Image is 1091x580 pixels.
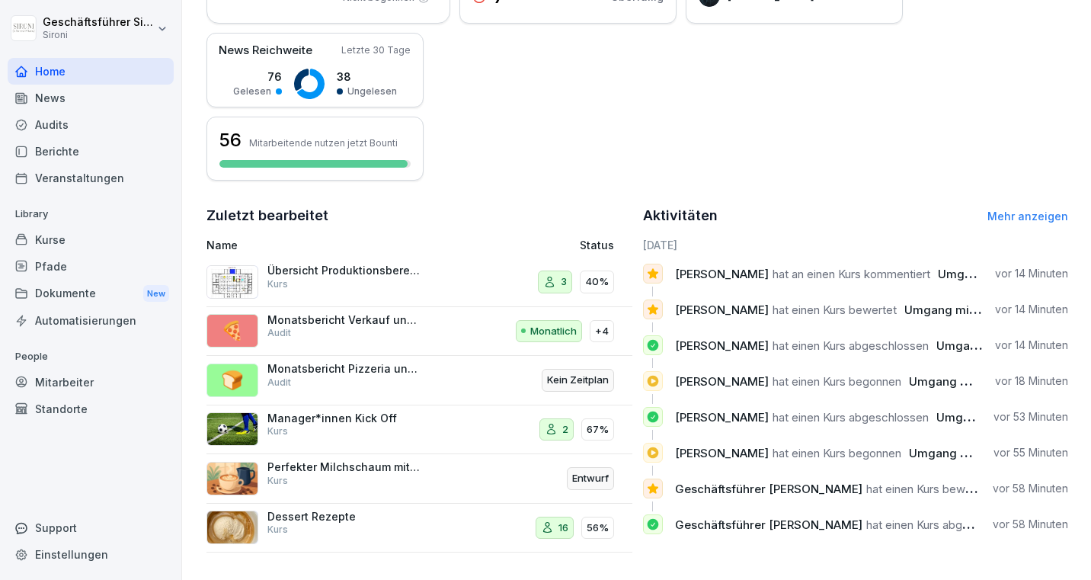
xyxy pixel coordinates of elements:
p: vor 14 Minuten [995,302,1068,317]
span: hat einen Kurs bewertet [866,482,990,496]
img: fr9tmtynacnbc68n3kf2tpkd.png [206,511,258,544]
p: Library [8,202,174,226]
span: hat einen Kurs bewertet [773,303,897,317]
p: Status [580,237,614,253]
a: News [8,85,174,111]
p: Entwurf [572,471,609,486]
div: Support [8,514,174,541]
p: Geschäftsführer Sironi [43,16,154,29]
a: Standorte [8,396,174,422]
p: vor 58 Minuten [993,517,1068,532]
a: Übersicht Produktionsbereich und AbläufeKurs340% [206,258,632,307]
p: Manager*innen Kick Off [267,412,420,425]
span: [PERSON_NAME] [675,374,769,389]
p: Monatsbericht Pizzeria und Produktion [267,362,420,376]
p: Dessert Rezepte [267,510,420,524]
span: Geschäftsführer [PERSON_NAME] [675,482,862,496]
h2: Aktivitäten [643,205,718,226]
p: Übersicht Produktionsbereich und Abläufe [267,264,420,277]
a: Berichte [8,138,174,165]
p: Audit [267,326,291,340]
span: [PERSON_NAME] [675,410,769,425]
span: [PERSON_NAME] [675,338,769,353]
p: Ungelesen [347,85,397,98]
p: Mitarbeitende nutzen jetzt Bounti [249,137,398,149]
p: 40% [585,274,609,290]
p: Kurs [267,523,288,537]
p: 3 [561,274,567,290]
p: vor 58 Minuten [993,481,1068,496]
p: vor 18 Minuten [995,373,1068,389]
a: Audits [8,111,174,138]
p: Kurs [267,277,288,291]
p: Perfekter Milchschaum mit dem Perfect Moose [267,460,420,474]
p: 🍕 [221,317,244,344]
p: 38 [337,69,397,85]
p: vor 53 Minuten [993,409,1068,425]
a: Veranstaltungen [8,165,174,191]
span: Umgang mit schwierigen Kunden [904,303,1089,317]
p: Sironi [43,30,154,40]
p: Letzte 30 Tage [341,43,411,57]
a: Home [8,58,174,85]
a: Einstellungen [8,541,174,568]
a: Manager*innen Kick OffKurs267% [206,405,632,455]
p: Audit [267,376,291,389]
span: hat einen Kurs abgeschlossen [773,338,929,353]
a: Mehr anzeigen [987,210,1068,223]
a: Perfekter Milchschaum mit dem Perfect MooseKursEntwurf [206,454,632,504]
div: New [143,285,169,303]
p: Gelesen [233,85,271,98]
h3: 56 [219,127,242,153]
p: 16 [558,521,568,536]
img: i4ui5288c8k9896awxn1tre9.png [206,412,258,446]
span: [PERSON_NAME] [675,267,769,281]
a: 🍕Monatsbericht Verkauf und ServiceAuditMonatlich+4 [206,307,632,357]
p: vor 14 Minuten [995,266,1068,281]
span: hat einen Kurs abgeschlossen [866,518,1022,532]
p: 2 [562,422,568,437]
p: 56% [587,521,609,536]
span: hat einen Kurs abgeschlossen [773,410,929,425]
img: fi53tc5xpi3f2zt43aqok3n3.png [206,462,258,495]
p: Kurs [267,474,288,488]
h6: [DATE] [643,237,1069,253]
p: 🍞 [221,367,244,394]
a: Kurse [8,226,174,253]
p: Name [206,237,466,253]
a: Automatisierungen [8,307,174,334]
p: 76 [233,69,282,85]
span: hat an einen Kurs kommentiert [773,267,930,281]
a: Mitarbeiter [8,369,174,396]
img: yywuv9ckt9ax3nq56adns8w7.png [206,265,258,299]
a: Dessert RezepteKurs1656% [206,504,632,553]
p: Kurs [267,425,288,438]
p: Kein Zeitplan [547,373,609,388]
span: Geschäftsführer [PERSON_NAME] [675,518,862,532]
p: +4 [595,324,609,339]
p: vor 55 Minuten [993,445,1068,460]
h2: Zuletzt bearbeitet [206,205,632,226]
p: Monatlich [530,324,577,339]
p: 67% [587,422,609,437]
a: Pfade [8,253,174,280]
span: hat einen Kurs begonnen [773,446,901,460]
p: News Reichweite [219,42,312,59]
span: [PERSON_NAME] [675,446,769,460]
a: DokumenteNew [8,280,174,308]
span: [PERSON_NAME] [675,303,769,317]
span: hat einen Kurs begonnen [773,374,901,389]
p: Monatsbericht Verkauf und Service [267,313,420,327]
p: vor 14 Minuten [995,338,1068,353]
